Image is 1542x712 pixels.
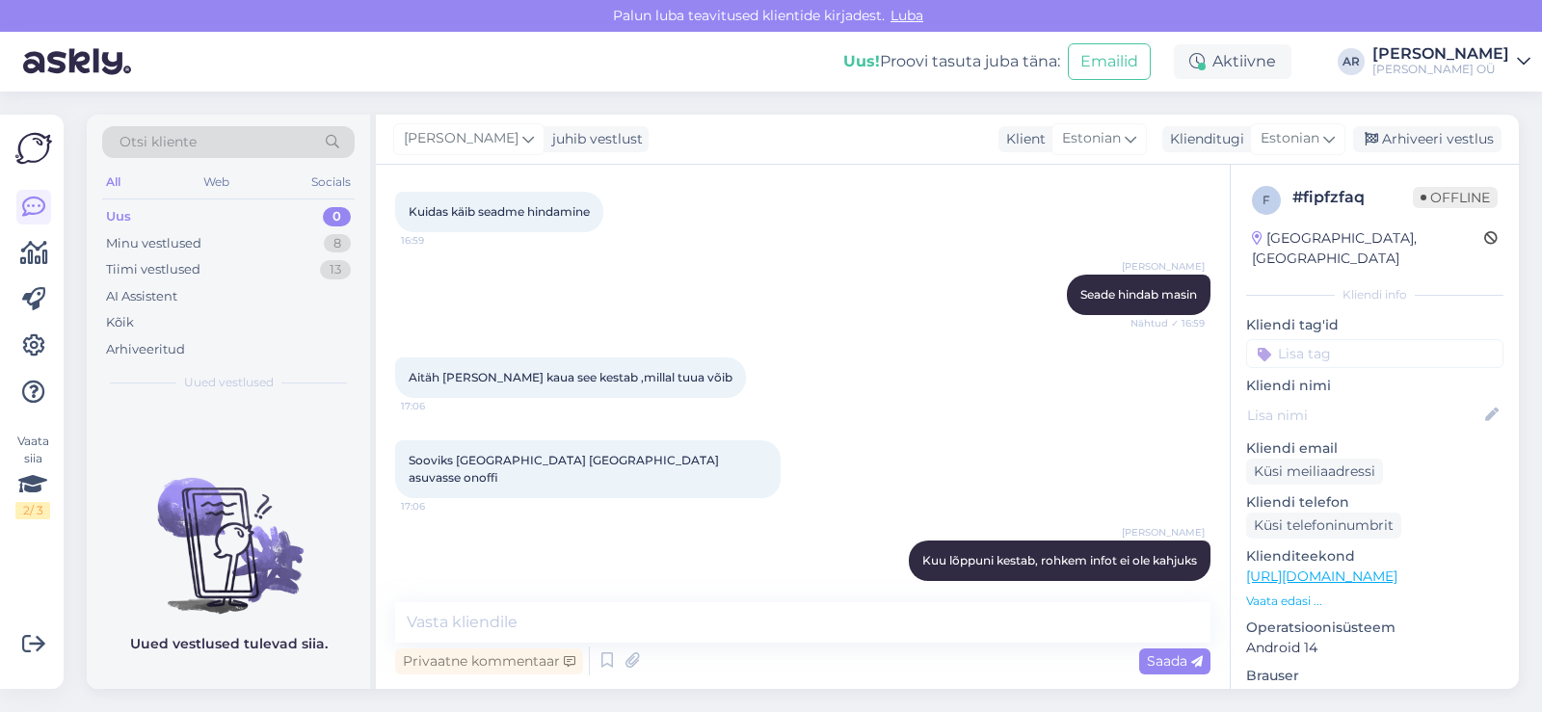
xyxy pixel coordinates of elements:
[1130,316,1205,330] span: Nähtud ✓ 16:59
[1246,666,1503,686] p: Brauser
[320,260,351,279] div: 13
[1147,652,1203,670] span: Saada
[102,170,124,195] div: All
[395,648,583,674] div: Privaatne kommentaar
[409,370,732,384] span: Aitäh [PERSON_NAME] kaua see kestab ,millal tuua võib
[106,287,177,306] div: AI Assistent
[1246,513,1401,539] div: Küsi telefoninumbrit
[545,129,643,149] div: juhib vestlust
[1080,287,1197,302] span: Seade hindab masin
[1246,339,1503,368] input: Lisa tag
[1246,376,1503,396] p: Kliendi nimi
[401,499,473,514] span: 17:06
[87,443,370,617] img: No chats
[15,130,52,167] img: Askly Logo
[1353,126,1502,152] div: Arhiveeri vestlus
[1263,193,1270,207] span: f
[1246,492,1503,513] p: Kliendi telefon
[1246,567,1397,585] a: [URL][DOMAIN_NAME]
[1372,46,1530,77] a: [PERSON_NAME][PERSON_NAME] OÜ
[15,433,50,519] div: Vaata siia
[1122,525,1205,540] span: [PERSON_NAME]
[1246,686,1503,706] p: Android 22.0
[1246,286,1503,303] div: Kliendi info
[1246,315,1503,335] p: Kliendi tag'id
[1246,459,1383,485] div: Küsi meiliaadressi
[1130,582,1205,596] span: Nähtud ✓ 17:07
[1292,186,1413,209] div: # fipfzfaq
[106,313,134,332] div: Kõik
[1338,48,1365,75] div: AR
[106,234,201,253] div: Minu vestlused
[184,374,274,391] span: Uued vestlused
[404,128,518,149] span: [PERSON_NAME]
[15,502,50,519] div: 2 / 3
[307,170,355,195] div: Socials
[1246,593,1503,610] p: Vaata edasi ...
[1246,638,1503,658] p: Android 14
[1062,128,1121,149] span: Estonian
[199,170,233,195] div: Web
[401,233,473,248] span: 16:59
[1247,405,1481,426] input: Lisa nimi
[323,207,351,226] div: 0
[401,399,473,413] span: 17:06
[1246,438,1503,459] p: Kliendi email
[843,50,1060,73] div: Proovi tasuta juba täna:
[922,553,1197,567] span: Kuu lõppuni kestab, rohkem infot ei ole kahjuks
[1372,46,1509,62] div: [PERSON_NAME]
[106,207,131,226] div: Uus
[1246,546,1503,567] p: Klienditeekond
[324,234,351,253] div: 8
[885,7,929,24] span: Luba
[1261,128,1319,149] span: Estonian
[1068,43,1151,80] button: Emailid
[1372,62,1509,77] div: [PERSON_NAME] OÜ
[998,129,1046,149] div: Klient
[1246,618,1503,638] p: Operatsioonisüsteem
[1413,187,1498,208] span: Offline
[120,132,197,152] span: Otsi kliente
[1252,228,1484,269] div: [GEOGRAPHIC_DATA], [GEOGRAPHIC_DATA]
[409,453,722,485] span: Sooviks [GEOGRAPHIC_DATA] [GEOGRAPHIC_DATA] asuvasse onoffi
[130,634,328,654] p: Uued vestlused tulevad siia.
[843,52,880,70] b: Uus!
[1174,44,1291,79] div: Aktiivne
[106,340,185,359] div: Arhiveeritud
[1162,129,1244,149] div: Klienditugi
[1122,259,1205,274] span: [PERSON_NAME]
[409,204,590,219] span: Kuidas käib seadme hindamine
[106,260,200,279] div: Tiimi vestlused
